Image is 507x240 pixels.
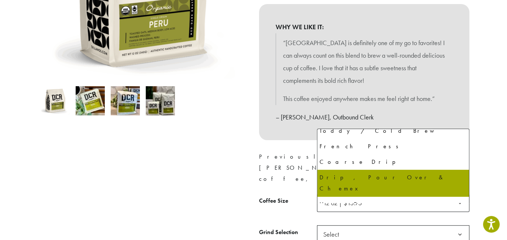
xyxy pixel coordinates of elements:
[283,37,445,87] p: “[GEOGRAPHIC_DATA] is definitely one of my go to favorites! I can always count on this blend to b...
[259,227,317,238] label: Grind Selection
[259,151,469,185] p: Previously called La Familia [PERSON_NAME]. Same great coffee, simply renamed.
[320,156,467,168] div: Coarse Drip
[320,141,467,152] div: French Press
[146,86,175,115] img: Peru - Image 4
[320,125,467,136] div: Toddy / Cold Brew
[320,199,467,221] div: Home Espresso (coarse)
[41,86,70,115] img: Peru
[76,86,105,115] img: Peru - Image 2
[276,111,453,124] p: – [PERSON_NAME], Outbound Clerk
[283,92,445,105] p: This coffee enjoyed anywhere makes me feel right at home.”
[259,196,317,206] label: Coffee Size
[276,21,453,33] b: WHY WE LIKE IT:
[111,86,140,115] img: Peru - Image 3
[320,172,467,194] div: Drip, Pour Over & Chemex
